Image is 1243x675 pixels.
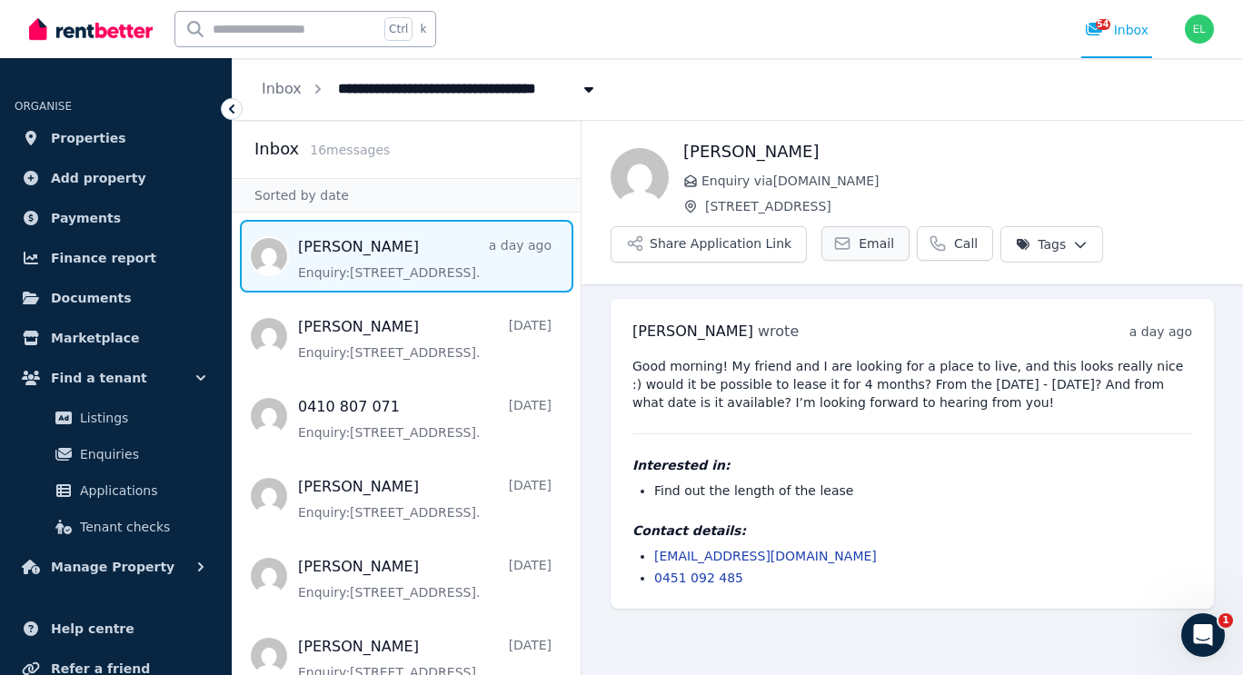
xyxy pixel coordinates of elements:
span: Ctrl [384,17,413,41]
span: [STREET_ADDRESS] [705,197,1214,215]
span: Payments [51,207,121,229]
h2: Inbox [254,136,299,162]
img: RentBetter [29,15,153,43]
a: 0410 807 071[DATE]Enquiry:[STREET_ADDRESS]. [298,396,552,442]
a: [PERSON_NAME][DATE]Enquiry:[STREET_ADDRESS]. [298,556,552,601]
a: Properties [15,120,217,156]
div: Inbox [1085,21,1149,39]
span: 54 [1096,19,1110,30]
div: Sorted by date [233,178,581,213]
a: Documents [15,280,217,316]
span: Tags [1016,235,1066,253]
span: Documents [51,287,132,309]
span: Find a tenant [51,367,147,389]
span: Enquiry via [DOMAIN_NAME] [701,172,1214,190]
h4: Contact details: [632,521,1192,540]
button: Manage Property [15,549,217,585]
a: Payments [15,200,217,236]
h4: Interested in: [632,456,1192,474]
pre: Good morning! My friend and I are looking for a place to live, and this looks really nice :) woul... [632,357,1192,412]
span: Call [954,234,978,253]
span: 16 message s [310,143,390,157]
span: Help centre [51,618,134,640]
a: Inbox [262,80,302,97]
button: Share Application Link [611,226,807,263]
span: k [420,22,426,36]
span: Manage Property [51,556,174,578]
a: Add property [15,160,217,196]
a: Applications [22,472,210,509]
a: 0451 092 485 [654,571,743,585]
a: Listings [22,400,210,436]
iframe: Intercom live chat [1181,613,1225,657]
button: Tags [1000,226,1103,263]
span: Marketplace [51,327,139,349]
a: [PERSON_NAME][DATE]Enquiry:[STREET_ADDRESS]. [298,316,552,362]
a: Tenant checks [22,509,210,545]
h1: [PERSON_NAME] [683,139,1214,164]
a: Marketplace [15,320,217,356]
a: [EMAIL_ADDRESS][DOMAIN_NAME] [654,549,877,563]
nav: Breadcrumb [233,58,627,120]
img: edna lee [1185,15,1214,44]
a: [PERSON_NAME][DATE]Enquiry:[STREET_ADDRESS]. [298,476,552,521]
time: a day ago [1129,324,1192,339]
span: Email [859,234,894,253]
a: Enquiries [22,436,210,472]
span: ORGANISE [15,100,72,113]
span: [PERSON_NAME] [632,323,753,340]
span: Properties [51,127,126,149]
span: 1 [1218,613,1233,628]
span: wrote [758,323,799,340]
li: Find out the length of the lease [654,481,1192,500]
span: Finance report [51,247,156,269]
button: Find a tenant [15,360,217,396]
span: Enquiries [80,443,203,465]
a: Finance report [15,240,217,276]
span: Applications [80,480,203,501]
img: Nika Garrard [611,148,669,206]
span: Tenant checks [80,516,203,538]
a: Email [821,226,910,261]
a: [PERSON_NAME]a day agoEnquiry:[STREET_ADDRESS]. [298,236,552,282]
span: Add property [51,167,146,189]
a: Call [917,226,993,261]
span: Listings [80,407,203,429]
a: Help centre [15,610,217,647]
